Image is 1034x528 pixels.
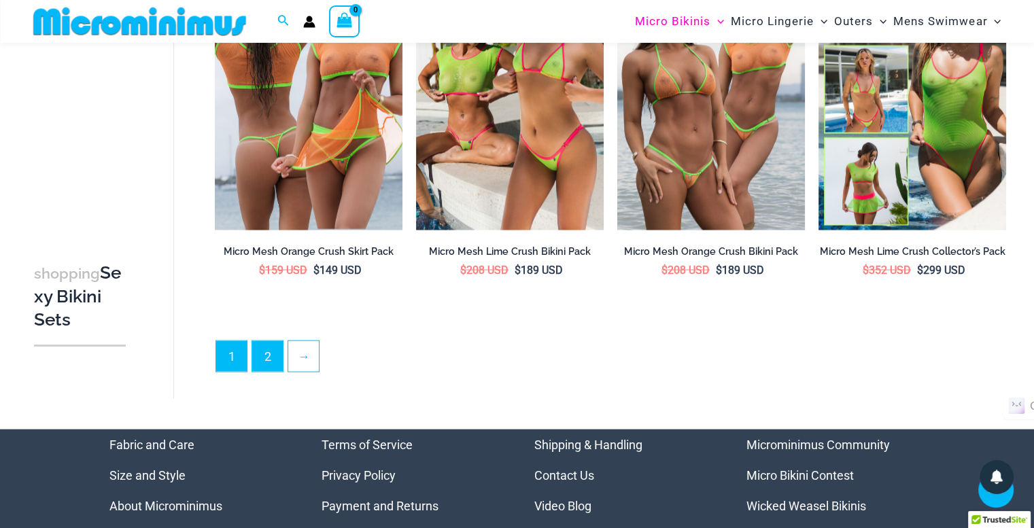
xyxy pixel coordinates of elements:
a: Terms of Service [322,438,413,452]
a: Fabric and Care [109,438,194,452]
bdi: 352 USD [863,264,911,277]
h3: Sexy Bikini Sets [34,262,126,331]
span: $ [661,264,668,277]
bdi: 189 USD [515,264,563,277]
span: shopping [34,265,100,282]
a: Account icon link [303,16,315,28]
bdi: 208 USD [661,264,710,277]
a: Video Blog [534,499,591,513]
span: $ [716,264,722,277]
a: Page 2 [252,341,283,372]
bdi: 159 USD [259,264,307,277]
bdi: 208 USD [460,264,509,277]
aside: Footer Widget 3 [534,429,713,521]
a: Wicked Weasel Bikinis [746,499,866,513]
span: Menu Toggle [987,4,1001,39]
nav: Site Navigation [630,2,1007,41]
nav: Menu [109,429,288,521]
a: About Microminimus [109,499,222,513]
span: Menu Toggle [710,4,724,39]
nav: Product Pagination [215,340,1006,380]
a: Mens SwimwearMenu ToggleMenu Toggle [890,4,1004,39]
a: → [288,341,319,372]
a: Privacy Policy [322,468,396,482]
nav: Menu [322,429,500,521]
aside: Footer Widget 1 [109,429,288,521]
nav: Menu [746,429,925,521]
bdi: 149 USD [313,264,362,277]
bdi: 189 USD [716,264,764,277]
img: MM SHOP LOGO FLAT [28,6,252,37]
a: View Shopping Cart, empty [329,5,360,37]
a: Microminimus Community [746,438,890,452]
a: Payment and Returns [322,499,438,513]
span: $ [917,264,923,277]
span: $ [313,264,320,277]
a: Micro BikinisMenu ToggleMenu Toggle [632,4,727,39]
span: Menu Toggle [814,4,827,39]
h2: Micro Mesh Orange Crush Skirt Pack [215,245,402,258]
a: Shipping & Handling [534,438,642,452]
a: Micro Mesh Orange Crush Bikini Pack [617,245,805,263]
span: Page 1 [216,341,247,372]
h2: Micro Mesh Lime Crush Collector’s Pack [818,245,1006,258]
span: Outers [834,4,873,39]
span: Menu Toggle [873,4,886,39]
span: Mens Swimwear [893,4,987,39]
a: Contact Us [534,468,594,482]
a: Micro Mesh Orange Crush Skirt Pack [215,245,402,263]
h2: Micro Mesh Orange Crush Bikini Pack [617,245,805,258]
h2: Micro Mesh Lime Crush Bikini Pack [416,245,604,258]
a: OutersMenu ToggleMenu Toggle [831,4,890,39]
bdi: 299 USD [917,264,965,277]
span: $ [515,264,521,277]
a: Size and Style [109,468,186,482]
span: $ [460,264,466,277]
aside: Footer Widget 4 [746,429,925,521]
a: Micro Mesh Lime Crush Bikini Pack [416,245,604,263]
span: $ [863,264,869,277]
span: $ [259,264,265,277]
a: Micro Bikini Contest [746,468,854,482]
aside: Footer Widget 2 [322,429,500,521]
a: Micro LingerieMenu ToggleMenu Toggle [727,4,831,39]
a: Micro Mesh Lime Crush Collector’s Pack [818,245,1006,263]
a: Search icon link [277,13,290,30]
span: Micro Lingerie [731,4,814,39]
span: Micro Bikinis [635,4,710,39]
nav: Menu [534,429,713,521]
